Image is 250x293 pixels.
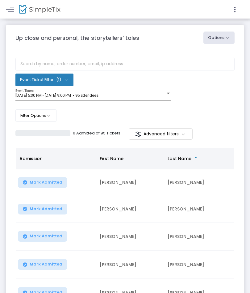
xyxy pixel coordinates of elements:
[18,259,67,270] button: Mark Admitted
[15,74,73,86] button: Event Ticket Filter(1)
[56,77,61,82] span: (1)
[96,223,164,251] td: [PERSON_NAME]
[164,169,232,196] td: [PERSON_NAME]
[96,196,164,223] td: [PERSON_NAME]
[15,34,139,42] m-panel-title: Up close and personal, the storytellers’ tales
[96,169,164,196] td: [PERSON_NAME]
[19,155,43,162] span: Admission
[15,93,98,98] span: [DATE] 5:30 PM - [DATE] 9:00 PM • 95 attendees
[194,156,198,161] span: Sortable
[30,262,62,267] span: Mark Admitted
[73,130,120,136] p: 0 Admitted of 95 Tickets
[15,58,235,70] input: Search by name, order number, email, ip address
[135,131,141,137] img: filter
[18,204,67,214] button: Mark Admitted
[96,251,164,279] td: [PERSON_NAME]
[203,32,235,44] button: Options
[168,155,191,162] span: Last Name
[30,180,62,185] span: Mark Admitted
[18,231,67,242] button: Mark Admitted
[100,155,123,162] span: First Name
[30,206,62,211] span: Mark Admitted
[30,234,62,239] span: Mark Admitted
[164,196,232,223] td: [PERSON_NAME]
[15,109,56,122] button: Filter Options
[164,251,232,279] td: [PERSON_NAME]
[164,223,232,251] td: [PERSON_NAME]
[18,177,67,188] button: Mark Admitted
[129,128,193,140] m-button: Advanced filters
